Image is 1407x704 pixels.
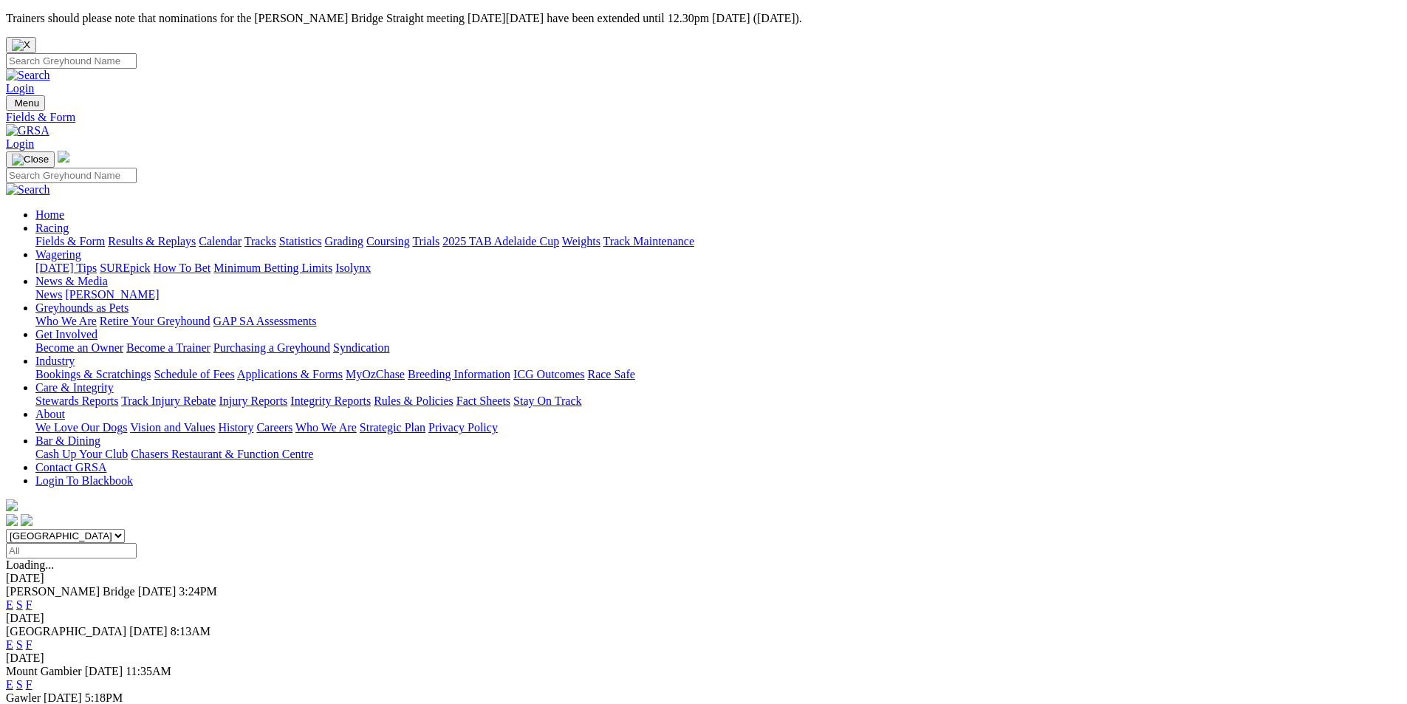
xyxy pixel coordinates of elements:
[35,235,1401,248] div: Racing
[12,154,49,165] img: Close
[26,598,32,611] a: F
[513,394,581,407] a: Stay On Track
[325,235,363,247] a: Grading
[218,421,253,434] a: History
[237,368,343,380] a: Applications & Forms
[6,638,13,651] a: E
[85,691,123,704] span: 5:18PM
[35,448,1401,461] div: Bar & Dining
[6,691,41,704] span: Gawler
[295,421,357,434] a: Who We Are
[456,394,510,407] a: Fact Sheets
[100,262,150,274] a: SUREpick
[6,168,137,183] input: Search
[35,368,151,380] a: Bookings & Scratchings
[587,368,634,380] a: Race Safe
[126,665,171,677] span: 11:35AM
[6,558,54,571] span: Loading...
[171,625,210,638] span: 8:13AM
[6,137,34,150] a: Login
[154,368,234,380] a: Schedule of Fees
[335,262,371,274] a: Isolynx
[35,208,64,221] a: Home
[35,461,106,474] a: Contact GRSA
[428,421,498,434] a: Privacy Policy
[213,262,332,274] a: Minimum Betting Limits
[100,315,210,327] a: Retire Your Greyhound
[6,612,1401,625] div: [DATE]
[26,638,32,651] a: F
[65,288,159,301] a: [PERSON_NAME]
[179,585,217,598] span: 3:24PM
[35,355,75,367] a: Industry
[6,514,18,526] img: facebook.svg
[35,394,118,407] a: Stewards Reports
[35,341,123,354] a: Become an Owner
[126,341,210,354] a: Become a Trainer
[279,235,322,247] a: Statistics
[130,421,215,434] a: Vision and Values
[6,82,34,95] a: Login
[85,665,123,677] span: [DATE]
[35,381,114,394] a: Care & Integrity
[154,262,211,274] a: How To Bet
[408,368,510,380] a: Breeding Information
[360,421,425,434] a: Strategic Plan
[6,95,45,111] button: Toggle navigation
[21,514,32,526] img: twitter.svg
[35,315,97,327] a: Who We Are
[6,625,126,638] span: [GEOGRAPHIC_DATA]
[333,341,389,354] a: Syndication
[26,678,32,691] a: F
[12,39,30,51] img: X
[35,421,127,434] a: We Love Our Dogs
[108,235,196,247] a: Results & Replays
[346,368,405,380] a: MyOzChase
[290,394,371,407] a: Integrity Reports
[58,151,69,163] img: logo-grsa-white.png
[35,288,62,301] a: News
[121,394,216,407] a: Track Injury Rebate
[6,12,1401,25] p: Trainers should please note that nominations for the [PERSON_NAME] Bridge Straight meeting [DATE]...
[6,151,55,168] button: Toggle navigation
[35,248,81,261] a: Wagering
[199,235,242,247] a: Calendar
[35,315,1401,328] div: Greyhounds as Pets
[412,235,439,247] a: Trials
[6,183,50,196] img: Search
[35,368,1401,381] div: Industry
[35,474,133,487] a: Login To Blackbook
[6,598,13,611] a: E
[6,572,1401,585] div: [DATE]
[35,288,1401,301] div: News & Media
[131,448,313,460] a: Chasers Restaurant & Function Centre
[16,638,23,651] a: S
[35,421,1401,434] div: About
[6,111,1401,124] a: Fields & Form
[6,665,82,677] span: Mount Gambier
[35,262,1401,275] div: Wagering
[6,678,13,691] a: E
[35,262,97,274] a: [DATE] Tips
[129,625,168,638] span: [DATE]
[213,315,317,327] a: GAP SA Assessments
[366,235,410,247] a: Coursing
[35,394,1401,408] div: Care & Integrity
[603,235,694,247] a: Track Maintenance
[6,543,137,558] input: Select date
[35,408,65,420] a: About
[6,53,137,69] input: Search
[6,499,18,511] img: logo-grsa-white.png
[35,235,105,247] a: Fields & Form
[35,341,1401,355] div: Get Involved
[35,434,100,447] a: Bar & Dining
[6,37,36,53] button: Close
[15,98,39,109] span: Menu
[6,124,49,137] img: GRSA
[219,394,287,407] a: Injury Reports
[16,598,23,611] a: S
[213,341,330,354] a: Purchasing a Greyhound
[138,585,177,598] span: [DATE]
[244,235,276,247] a: Tracks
